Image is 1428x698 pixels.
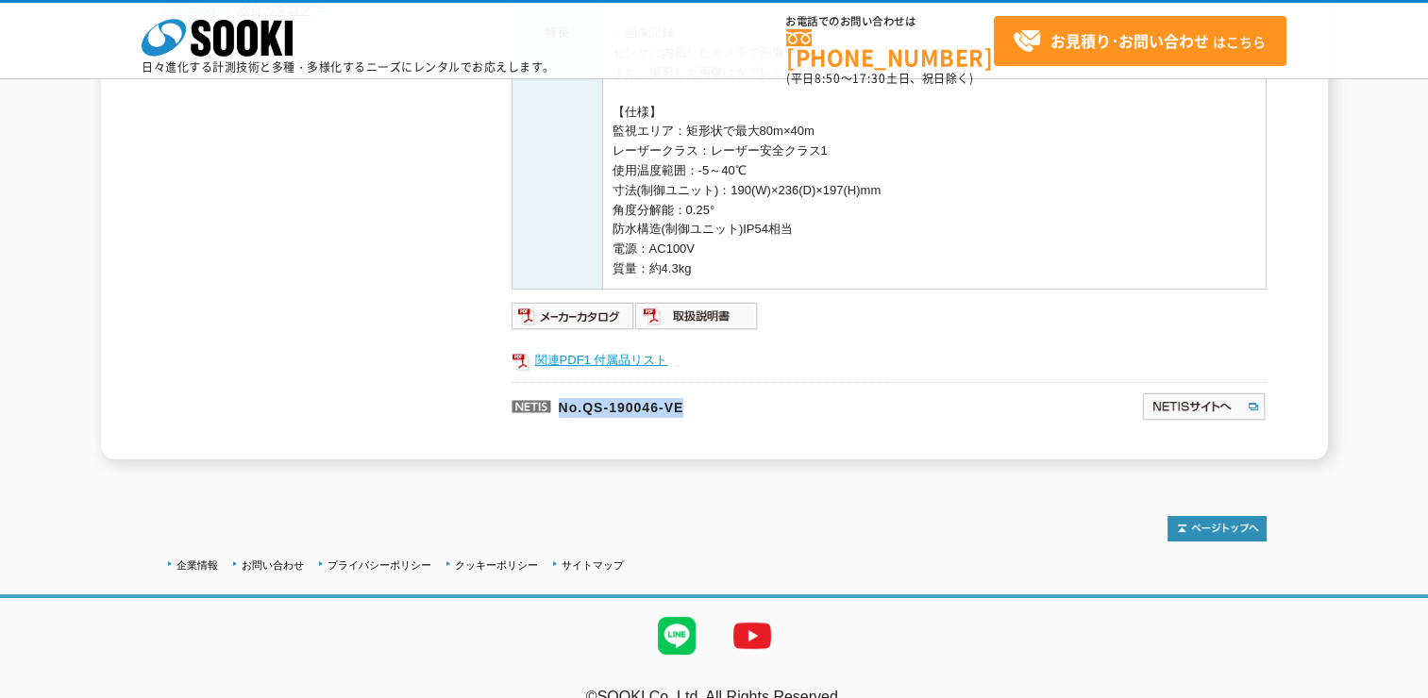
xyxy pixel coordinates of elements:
[635,313,759,327] a: 取扱説明書
[786,29,994,68] a: [PHONE_NUMBER]
[328,559,431,571] a: プライバシーポリシー
[714,598,790,673] img: YouTube
[512,382,959,427] p: No.QS-190046-VE
[994,16,1286,66] a: お見積り･お問い合わせはこちら
[176,559,218,571] a: 企業情報
[1050,29,1209,52] strong: お見積り･お問い合わせ
[815,70,841,87] span: 8:50
[786,70,973,87] span: (平日 ～ 土日、祝日除く)
[512,301,635,331] img: メーカーカタログ
[1168,516,1267,541] img: トップページへ
[635,301,759,331] img: 取扱説明書
[1141,391,1267,422] img: NETISサイトへ
[512,348,1267,373] a: 関連PDF1 付属品リスト
[142,61,555,73] p: 日々進化する計測技術と多種・多様化するニーズにレンタルでお応えします。
[639,598,714,673] img: LINE
[852,70,886,87] span: 17:30
[512,313,635,327] a: メーカーカタログ
[786,16,994,27] span: お電話でのお問い合わせは
[1013,27,1266,56] span: はこちら
[455,559,538,571] a: クッキーポリシー
[242,559,304,571] a: お問い合わせ
[562,559,624,571] a: サイトマップ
